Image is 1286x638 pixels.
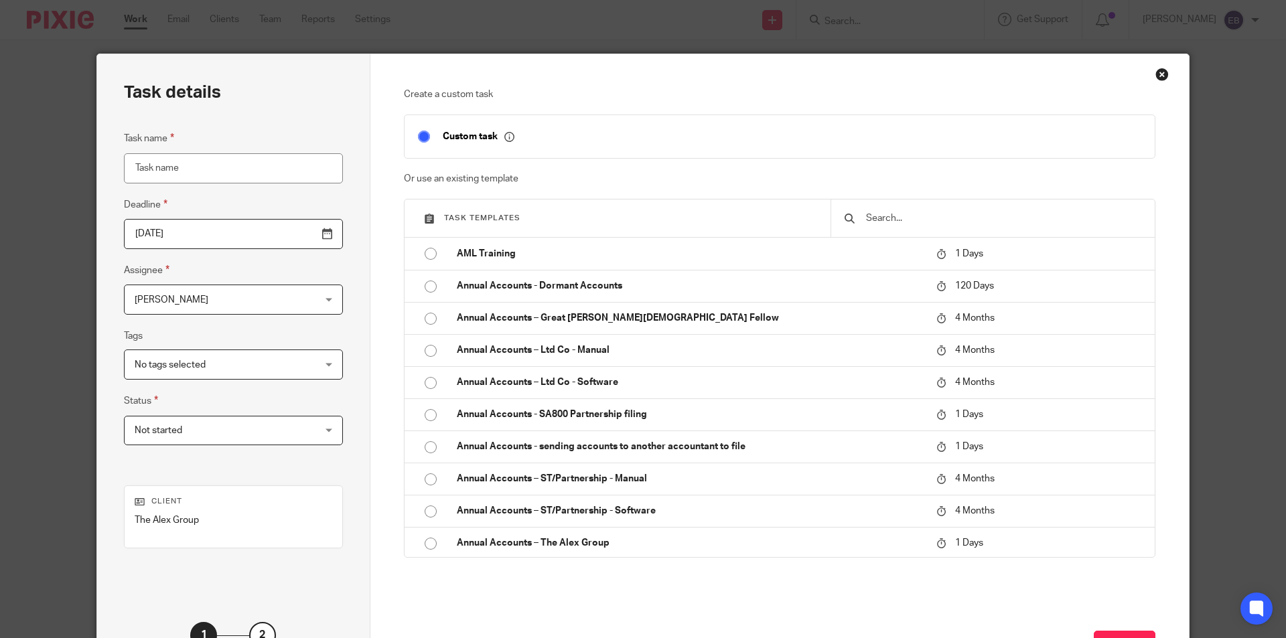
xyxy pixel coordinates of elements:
span: 1 Days [955,249,983,258]
p: Annual Accounts – ST/Partnership - Software [457,504,923,517]
p: Create a custom task [404,88,1156,101]
span: 4 Months [955,378,995,387]
input: Search... [865,211,1141,226]
label: Tags [124,329,143,343]
span: 4 Months [955,313,995,323]
p: Annual Accounts – Ltd Co - Manual [457,343,923,357]
p: Custom task [443,131,514,143]
span: 4 Months [955,474,995,483]
input: Task name [124,153,343,183]
span: Not started [135,426,182,435]
label: Task name [124,131,174,146]
p: Or use an existing template [404,172,1156,185]
p: Annual Accounts – Ltd Co - Software [457,376,923,389]
span: [PERSON_NAME] [135,295,208,305]
span: 4 Months [955,345,995,355]
p: Client [135,496,332,507]
h2: Task details [124,81,221,104]
input: Pick a date [124,219,343,249]
p: AML Training [457,247,923,260]
span: No tags selected [135,360,206,370]
p: Annual Accounts – Great [PERSON_NAME][DEMOGRAPHIC_DATA] Fellow [457,311,923,325]
span: Task templates [444,214,520,222]
span: 1 Days [955,410,983,419]
label: Assignee [124,262,169,278]
span: 4 Months [955,506,995,515]
span: 1 Days [955,538,983,548]
div: Close this dialog window [1155,68,1169,81]
span: 1 Days [955,442,983,451]
span: 120 Days [955,281,994,291]
p: Annual Accounts - Dormant Accounts [457,279,923,293]
p: Annual Accounts – ST/Partnership - Manual [457,472,923,485]
p: Annual Accounts – The Alex Group [457,536,923,550]
p: Annual Accounts - SA800 Partnership filing [457,408,923,421]
p: The Alex Group [135,513,332,527]
label: Deadline [124,197,167,212]
label: Status [124,393,158,408]
p: Annual Accounts - sending accounts to another accountant to file [457,440,923,453]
